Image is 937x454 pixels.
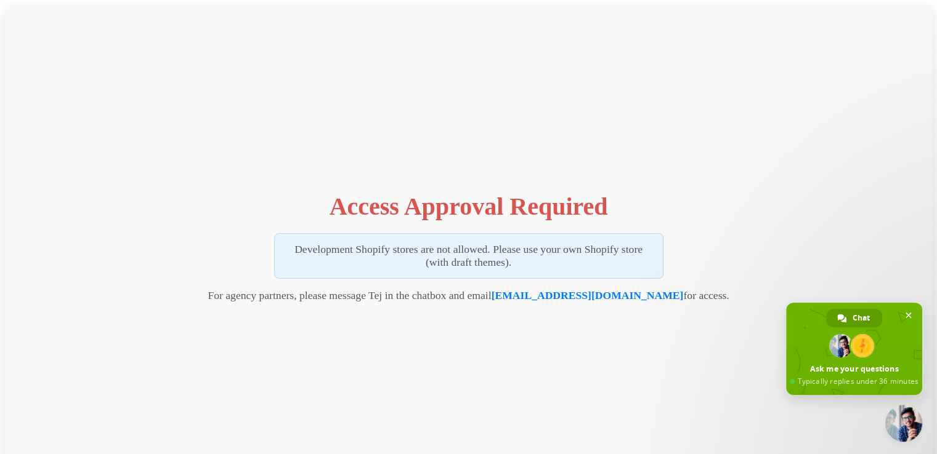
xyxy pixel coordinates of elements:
[492,289,684,301] a: [EMAIL_ADDRESS][DOMAIN_NAME]
[208,289,729,302] p: For agency partners, please message Tej in the chatbox and email for access.
[826,309,882,327] a: Chat
[885,405,922,442] a: Close chat
[274,233,663,279] p: Development Shopify stores are not allowed. Please use your own Shopify store (with draft themes).
[902,309,915,322] span: Close chat
[853,309,870,327] span: Chat
[330,192,608,221] h1: Access Approval Required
